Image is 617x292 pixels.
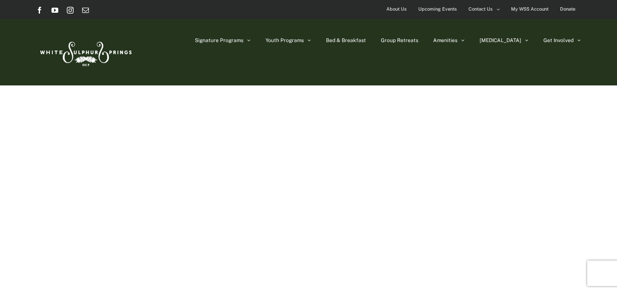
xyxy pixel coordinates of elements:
a: Instagram [67,7,74,14]
span: Signature Programs [195,38,243,43]
a: Bed & Breakfast [326,19,366,62]
a: Signature Programs [195,19,251,62]
a: YouTube [51,7,58,14]
span: Contact Us [468,3,493,15]
span: Get Involved [543,38,574,43]
a: Email [82,7,89,14]
span: Bed & Breakfast [326,38,366,43]
span: [MEDICAL_DATA] [480,38,521,43]
span: Upcoming Events [418,3,457,15]
nav: Main Menu [195,19,581,62]
img: White Sulphur Springs Logo [36,32,134,72]
a: Group Retreats [381,19,418,62]
span: Donate [560,3,575,15]
a: Amenities [433,19,465,62]
span: My WSS Account [511,3,548,15]
a: [MEDICAL_DATA] [480,19,528,62]
span: Group Retreats [381,38,418,43]
span: About Us [386,3,407,15]
span: Amenities [433,38,457,43]
a: Facebook [36,7,43,14]
a: Youth Programs [266,19,311,62]
span: Youth Programs [266,38,304,43]
a: Get Involved [543,19,581,62]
